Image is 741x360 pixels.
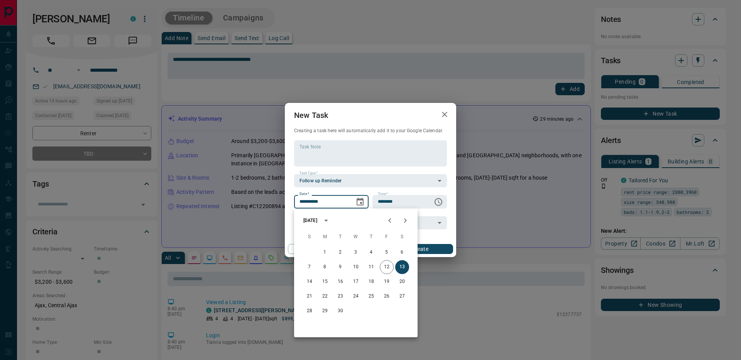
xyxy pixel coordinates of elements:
[303,275,316,289] button: 14
[285,103,337,128] h2: New Task
[299,171,318,176] label: Task Type
[299,192,309,197] label: Date
[431,194,446,210] button: Choose time, selected time is 6:00 AM
[395,260,409,274] button: 13
[318,275,332,289] button: 15
[395,229,409,245] span: Saturday
[398,213,413,228] button: Next month
[333,289,347,303] button: 23
[333,275,347,289] button: 16
[318,304,332,318] button: 29
[318,260,332,274] button: 8
[303,229,316,245] span: Sunday
[364,246,378,259] button: 4
[364,289,378,303] button: 25
[303,217,317,224] div: [DATE]
[303,289,316,303] button: 21
[333,246,347,259] button: 2
[333,229,347,245] span: Tuesday
[349,260,363,274] button: 10
[333,260,347,274] button: 9
[378,192,388,197] label: Time
[318,289,332,303] button: 22
[380,246,394,259] button: 5
[380,229,394,245] span: Friday
[352,194,368,210] button: Choose date, selected date is Sep 13, 2025
[294,174,447,187] div: Follow up Reminder
[364,229,378,245] span: Thursday
[320,214,333,227] button: calendar view is open, switch to year view
[387,244,453,254] button: Create
[364,260,378,274] button: 11
[303,260,316,274] button: 7
[333,304,347,318] button: 30
[380,289,394,303] button: 26
[303,304,316,318] button: 28
[318,246,332,259] button: 1
[294,128,447,134] p: Creating a task here will automatically add it to your Google Calendar.
[349,289,363,303] button: 24
[395,246,409,259] button: 6
[288,244,354,254] button: Cancel
[349,229,363,245] span: Wednesday
[380,275,394,289] button: 19
[382,213,398,228] button: Previous month
[364,275,378,289] button: 18
[380,260,394,274] button: 12
[395,275,409,289] button: 20
[349,275,363,289] button: 17
[395,289,409,303] button: 27
[349,246,363,259] button: 3
[318,229,332,245] span: Monday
